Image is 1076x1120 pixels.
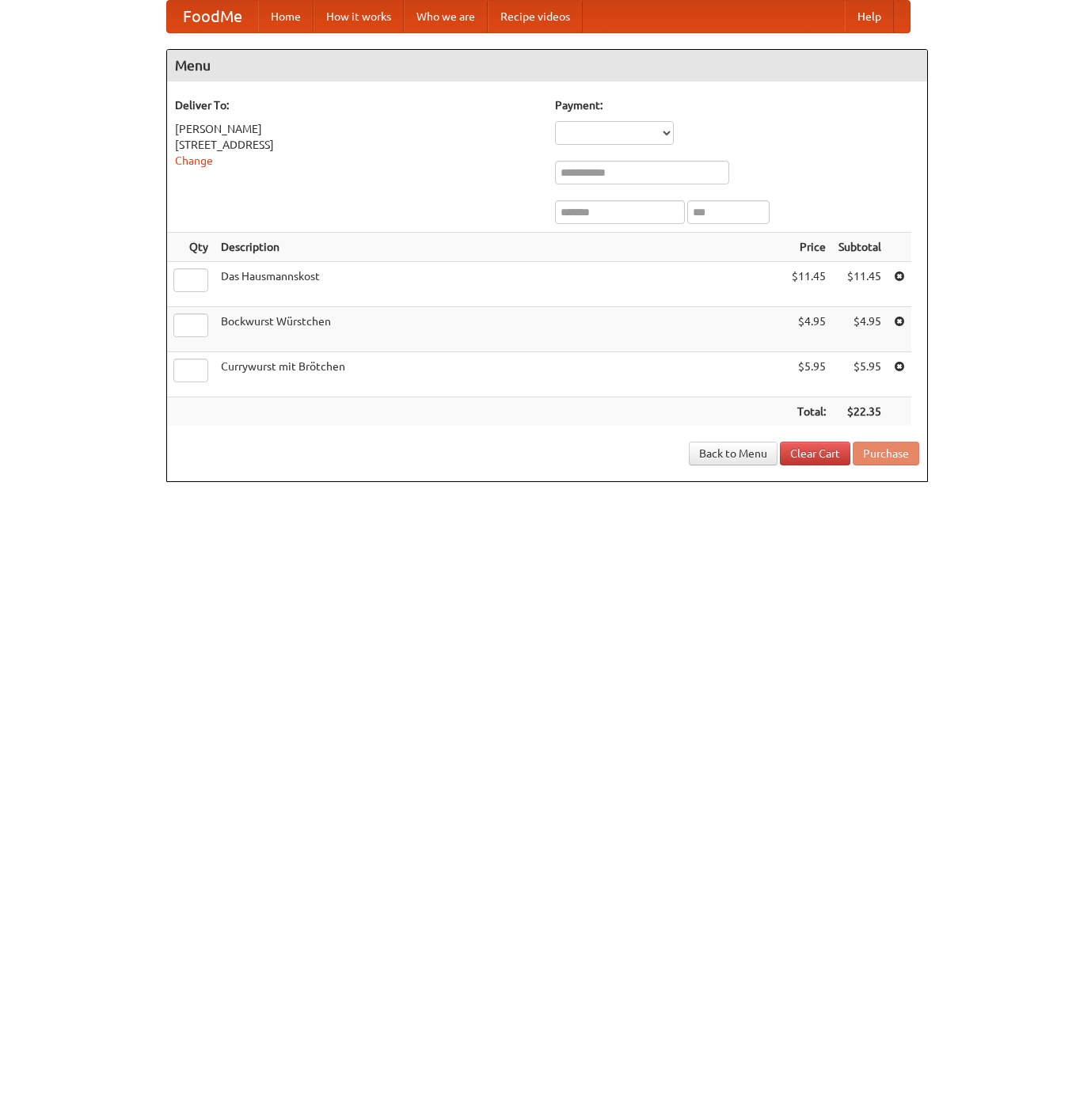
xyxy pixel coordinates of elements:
[488,1,583,32] a: Recipe videos
[167,1,258,32] a: FoodMe
[832,233,888,262] th: Subtotal
[689,442,778,465] a: Back to Menu
[785,233,832,262] th: Price
[785,262,832,307] td: $11.45
[785,352,832,397] td: $5.95
[832,352,888,397] td: $5.95
[404,1,488,32] a: Who we are
[785,397,832,427] th: Total:
[175,121,539,137] div: [PERSON_NAME]
[167,50,927,82] h4: Menu
[215,262,785,307] td: Das Hausmannskost
[175,97,539,113] h5: Deliver To:
[215,352,785,397] td: Currywurst mit Brötchen
[780,442,850,465] a: Clear Cart
[215,307,785,352] td: Bockwurst Würstchen
[175,137,539,153] div: [STREET_ADDRESS]
[845,1,894,32] a: Help
[258,1,314,32] a: Home
[832,262,888,307] td: $11.45
[215,233,785,262] th: Description
[555,97,919,113] h5: Payment:
[785,307,832,352] td: $4.95
[832,307,888,352] td: $4.95
[175,154,213,167] a: Change
[853,442,919,465] button: Purchase
[832,397,888,427] th: $22.35
[314,1,404,32] a: How it works
[167,233,215,262] th: Qty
